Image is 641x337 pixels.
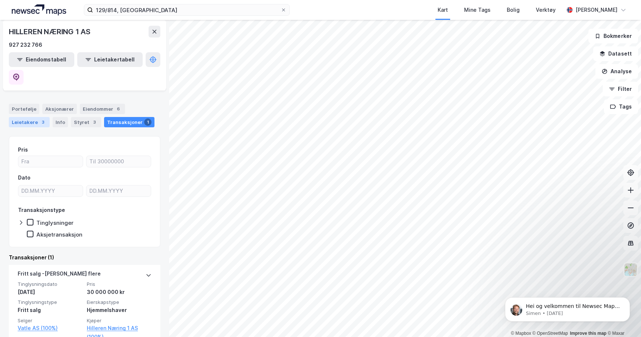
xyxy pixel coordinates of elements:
[9,104,39,114] div: Portefølje
[18,206,65,214] div: Transaksjonstype
[77,52,143,67] button: Leietakertabell
[18,156,83,167] input: Fra
[144,118,152,126] div: 1
[87,318,152,324] span: Kjøper
[464,6,491,14] div: Mine Tags
[18,318,82,324] span: Selger
[18,281,82,287] span: Tinglysningsdato
[511,331,531,336] a: Mapbox
[53,117,68,127] div: Info
[36,231,82,238] div: Aksjetransaksjon
[80,104,125,114] div: Eiendommer
[18,185,83,196] input: DD.MM.YYYY
[71,117,101,127] div: Styret
[87,299,152,305] span: Eierskapstype
[39,118,47,126] div: 3
[86,185,151,196] input: DD.MM.YYYY
[624,263,638,277] img: Z
[438,6,448,14] div: Kart
[18,145,28,154] div: Pris
[9,52,74,67] button: Eiendomstabell
[9,117,50,127] div: Leietakere
[18,173,31,182] div: Dato
[593,46,638,61] button: Datasett
[570,331,606,336] a: Improve this map
[507,6,520,14] div: Bolig
[494,282,641,333] iframe: Intercom notifications message
[533,331,568,336] a: OpenStreetMap
[576,6,617,14] div: [PERSON_NAME]
[115,105,122,113] div: 6
[18,269,101,281] div: Fritt salg - [PERSON_NAME] flere
[9,253,160,262] div: Transaksjoner (1)
[536,6,556,14] div: Verktøy
[603,82,638,96] button: Filter
[595,64,638,79] button: Analyse
[18,288,82,297] div: [DATE]
[104,117,154,127] div: Transaksjoner
[87,306,152,315] div: Hjemmelshaver
[87,281,152,287] span: Pris
[42,104,77,114] div: Aksjonærer
[36,219,74,226] div: Tinglysninger
[18,299,82,305] span: Tinglysningstype
[18,324,82,333] a: Vatle AS (100%)
[91,118,98,126] div: 3
[12,4,66,15] img: logo.a4113a55bc3d86da70a041830d287a7e.svg
[9,26,92,38] div: HILLEREN NÆRING 1 AS
[9,40,42,49] div: 927 232 766
[588,29,638,43] button: Bokmerker
[93,4,281,15] input: Søk på adresse, matrikkel, gårdeiere, leietakere eller personer
[604,99,638,114] button: Tags
[87,288,152,297] div: 30 000 000 kr
[18,306,82,315] div: Fritt salg
[86,156,151,167] input: Til 30000000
